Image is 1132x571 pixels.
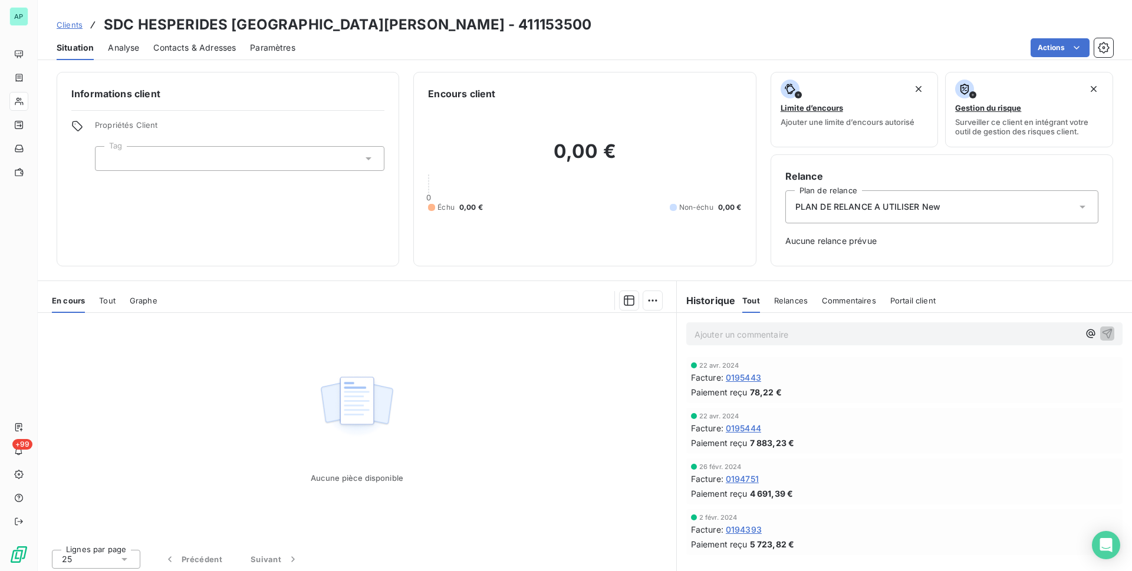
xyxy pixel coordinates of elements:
[822,296,876,305] span: Commentaires
[785,235,1098,247] span: Aucune relance prévue
[699,362,739,369] span: 22 avr. 2024
[62,553,72,565] span: 25
[311,473,403,483] span: Aucune pièce disponible
[742,296,760,305] span: Tout
[95,120,384,137] span: Propriétés Client
[726,523,762,536] span: 0194393
[691,538,748,550] span: Paiement reçu
[726,422,761,434] span: 0195444
[130,296,157,305] span: Graphe
[1092,531,1120,559] div: Open Intercom Messenger
[726,371,761,384] span: 0195443
[428,140,741,175] h2: 0,00 €
[890,296,936,305] span: Portail client
[426,193,431,202] span: 0
[108,42,139,54] span: Analyse
[57,42,94,54] span: Situation
[71,87,384,101] h6: Informations client
[781,117,914,127] span: Ajouter une limite d’encours autorisé
[319,370,394,443] img: Empty state
[691,473,723,485] span: Facture :
[750,386,782,398] span: 78,22 €
[691,437,748,449] span: Paiement reçu
[691,523,723,536] span: Facture :
[9,545,28,564] img: Logo LeanPay
[699,463,742,470] span: 26 févr. 2024
[1031,38,1090,57] button: Actions
[955,103,1021,113] span: Gestion du risque
[153,42,236,54] span: Contacts & Adresses
[699,514,738,521] span: 2 févr. 2024
[428,87,495,101] h6: Encours client
[750,487,794,500] span: 4 691,39 €
[691,422,723,434] span: Facture :
[250,42,295,54] span: Paramètres
[774,296,808,305] span: Relances
[104,14,592,35] h3: SDC HESPERIDES [GEOGRAPHIC_DATA][PERSON_NAME] - 411153500
[955,117,1103,136] span: Surveiller ce client en intégrant votre outil de gestion des risques client.
[52,296,85,305] span: En cours
[691,487,748,500] span: Paiement reçu
[781,103,843,113] span: Limite d’encours
[677,293,736,308] h6: Historique
[459,202,483,213] span: 0,00 €
[691,386,748,398] span: Paiement reçu
[57,19,83,31] a: Clients
[945,72,1113,147] button: Gestion du risqueSurveiller ce client en intégrant votre outil de gestion des risques client.
[699,412,739,420] span: 22 avr. 2024
[750,538,795,550] span: 5 723,82 €
[750,437,795,449] span: 7 883,23 €
[691,371,723,384] span: Facture :
[12,439,32,450] span: +99
[726,473,759,485] span: 0194751
[679,202,713,213] span: Non-échu
[785,169,1098,183] h6: Relance
[9,7,28,26] div: AP
[795,201,941,213] span: PLAN DE RELANCE A UTILISER New
[105,153,114,164] input: Ajouter une valeur
[718,202,742,213] span: 0,00 €
[437,202,455,213] span: Échu
[771,72,939,147] button: Limite d’encoursAjouter une limite d’encours autorisé
[57,20,83,29] span: Clients
[99,296,116,305] span: Tout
